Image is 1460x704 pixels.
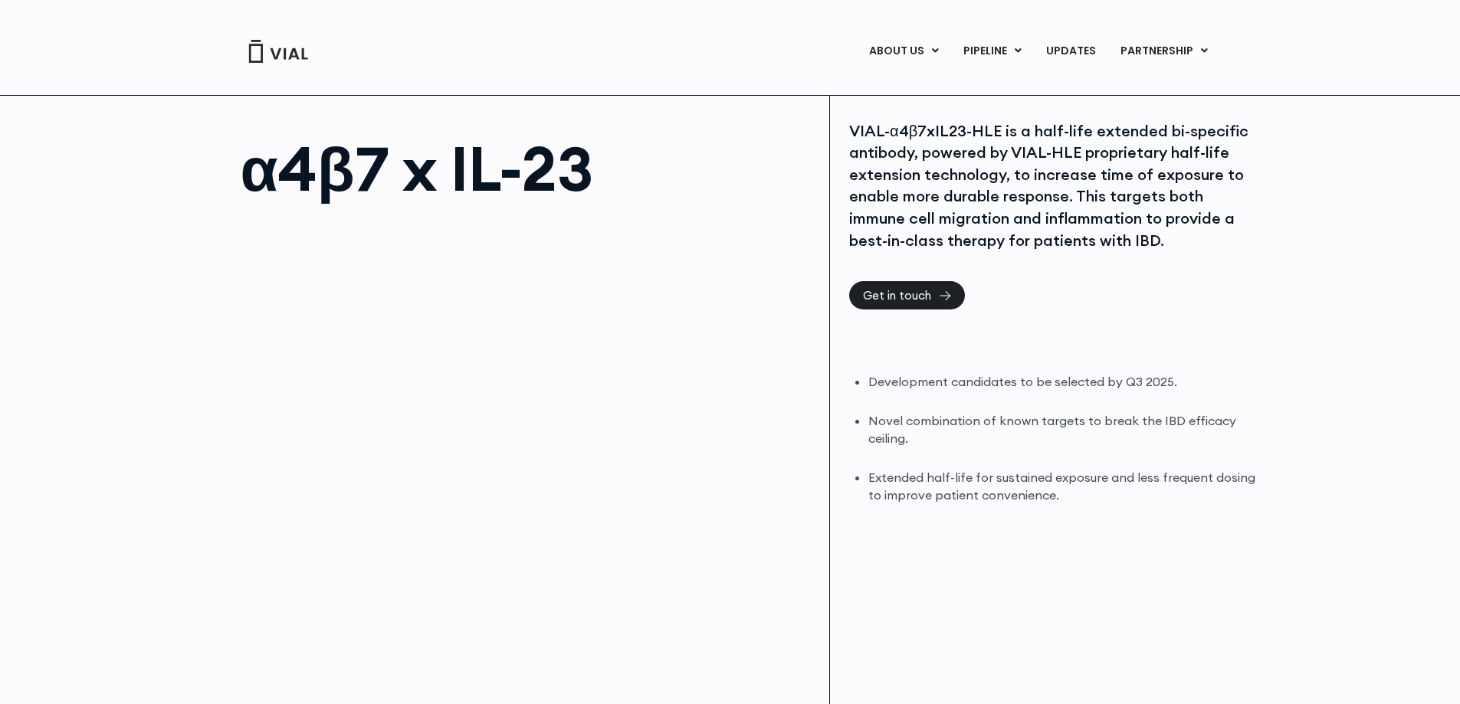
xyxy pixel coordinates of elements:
[857,38,950,64] a: ABOUT USMenu Toggle
[868,412,1258,447] li: Novel combination of known targets to break the IBD efficacy ceiling.
[849,120,1258,252] div: VIAL-α4β7xIL23-HLE is a half-life extended bi-specific antibody, powered by VIAL-HLE proprietary ...
[849,281,965,309] a: Get in touch
[1034,38,1107,64] a: UPDATES
[951,38,1033,64] a: PIPELINEMenu Toggle
[248,40,309,63] img: Vial Logo
[1108,38,1220,64] a: PARTNERSHIPMenu Toggle
[868,373,1258,391] li: Development candidates to be selected by Q3 2025.
[868,469,1258,504] li: Extended half-life for sustained exposure and less frequent dosing to improve patient convenience.
[241,138,815,199] h1: α4β7 x IL-23
[863,290,931,301] span: Get in touch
